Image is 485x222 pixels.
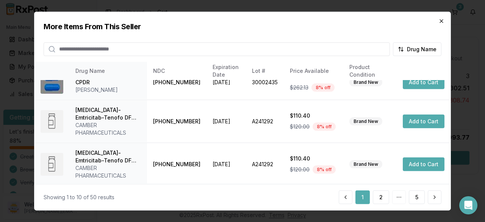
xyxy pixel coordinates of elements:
[41,71,63,94] img: Dexlansoprazole 60 MG CPDR
[290,84,308,91] span: $262.13
[147,100,207,143] td: [PHONE_NUMBER]
[44,194,114,201] div: Showing 1 to 10 of 50 results
[284,62,343,80] th: Price Available
[207,143,246,186] td: [DATE]
[41,153,63,176] img: Efavirenz-Emtricitab-Tenofo DF 600-200-300 MG TABS
[207,62,246,80] th: Expiration Date
[246,143,284,186] td: A241292
[246,100,284,143] td: A241292
[75,106,141,121] div: [MEDICAL_DATA]-Emtricitab-Tenofo DF [PHONE_NUMBER] MG TABS
[147,65,207,100] td: [PHONE_NUMBER]
[403,115,444,128] button: Add to Cart
[349,160,382,168] div: Brand New
[355,191,370,204] button: 1
[41,110,63,133] img: Efavirenz-Emtricitab-Tenofo DF 600-200-300 MG TABS
[349,78,382,87] div: Brand New
[69,62,147,80] th: Drug Name
[403,76,444,89] button: Add to Cart
[373,191,389,204] button: 2
[290,123,310,131] span: $120.00
[75,86,141,94] div: [PERSON_NAME]
[403,157,444,171] button: Add to Cart
[44,21,441,31] h2: More Items From This Seller
[147,143,207,186] td: [PHONE_NUMBER]
[246,62,284,80] th: Lot #
[343,62,397,80] th: Product Condition
[75,121,141,137] div: CAMBER PHARMACEUTICALS
[311,83,335,92] div: 8 % off
[246,65,284,100] td: 30002435
[393,42,441,56] button: Drug Name
[349,117,382,126] div: Brand New
[290,155,337,162] div: $110.40
[147,62,207,80] th: NDC
[409,191,425,204] button: 5
[75,164,141,179] div: CAMBER PHARMACEUTICALS
[313,165,336,174] div: 8 % off
[290,112,337,120] div: $110.40
[75,149,141,164] div: [MEDICAL_DATA]-Emtricitab-Tenofo DF [PHONE_NUMBER] MG TABS
[207,100,246,143] td: [DATE]
[207,65,246,100] td: [DATE]
[407,45,436,53] span: Drug Name
[290,166,310,173] span: $120.00
[313,123,336,131] div: 8 % off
